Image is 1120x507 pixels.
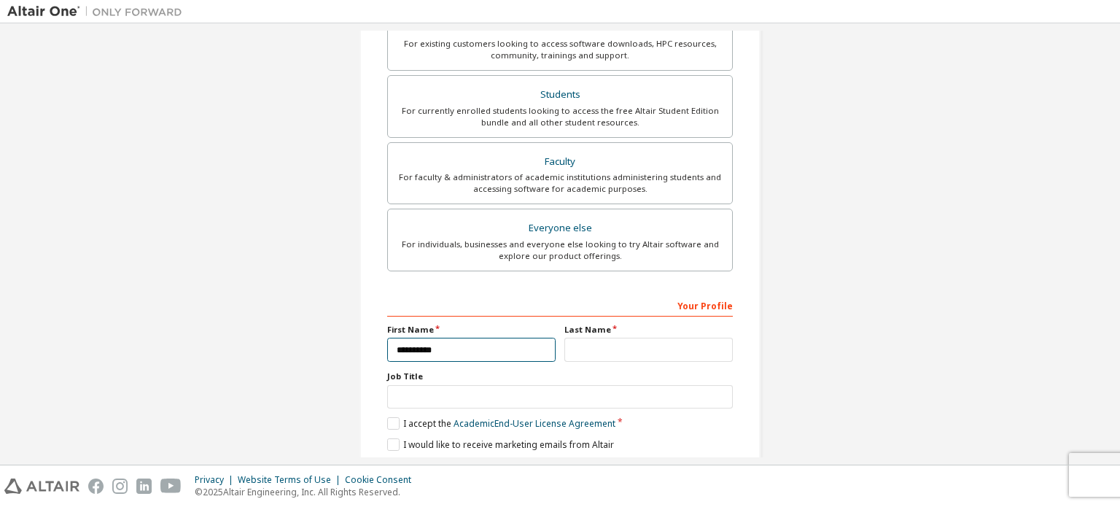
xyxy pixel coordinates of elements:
img: Altair One [7,4,190,19]
img: youtube.svg [160,479,182,494]
img: altair_logo.svg [4,479,79,494]
div: For existing customers looking to access software downloads, HPC resources, community, trainings ... [397,38,723,61]
img: instagram.svg [112,479,128,494]
div: Website Terms of Use [238,474,345,486]
div: Everyone else [397,218,723,239]
label: I accept the [387,417,615,430]
div: Privacy [195,474,238,486]
div: For individuals, businesses and everyone else looking to try Altair software and explore our prod... [397,239,723,262]
div: For faculty & administrators of academic institutions administering students and accessing softwa... [397,171,723,195]
div: Students [397,85,723,105]
a: Academic End-User License Agreement [454,417,615,430]
img: linkedin.svg [136,479,152,494]
div: Faculty [397,152,723,172]
label: First Name [387,324,556,336]
div: For currently enrolled students looking to access the free Altair Student Edition bundle and all ... [397,105,723,128]
p: © 2025 Altair Engineering, Inc. All Rights Reserved. [195,486,420,498]
div: Your Profile [387,293,733,317]
div: Cookie Consent [345,474,420,486]
label: Last Name [564,324,733,336]
img: facebook.svg [88,479,104,494]
label: Job Title [387,371,733,382]
label: I would like to receive marketing emails from Altair [387,438,614,451]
